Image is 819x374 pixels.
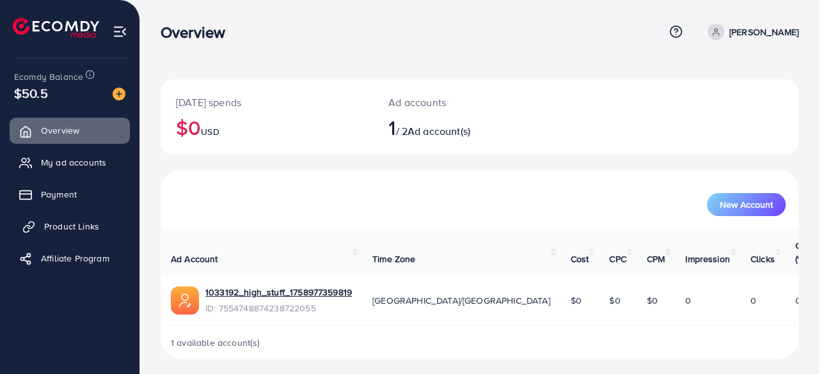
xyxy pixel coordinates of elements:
span: Affiliate Program [41,252,109,265]
span: 1 [388,113,395,142]
iframe: Chat [765,316,809,364]
button: New Account [707,193,786,216]
img: image [113,88,125,100]
a: Overview [10,118,130,143]
img: ic-ads-acc.e4c84228.svg [171,286,199,315]
span: Cost [571,253,589,265]
span: New Account [720,200,773,209]
a: Payment [10,182,130,207]
span: $0 [647,294,658,307]
a: Affiliate Program [10,245,130,271]
a: My ad accounts [10,150,130,175]
span: 1 available account(s) [171,336,260,349]
span: CPC [609,253,626,265]
span: Product Links [44,220,99,233]
span: ID: 7554748874238722055 [205,302,352,315]
span: My ad accounts [41,156,106,169]
p: [PERSON_NAME] [729,24,799,40]
h3: Overview [161,23,235,42]
span: $50.5 [14,84,48,102]
span: Impression [685,253,730,265]
span: CPM [647,253,665,265]
span: $0 [571,294,582,307]
img: menu [113,24,127,39]
span: Ecomdy Balance [14,70,83,83]
span: Ad Account [171,253,218,265]
span: CTR (%) [795,239,812,265]
span: Ad account(s) [408,124,470,138]
h2: / 2 [388,115,517,139]
a: [PERSON_NAME] [703,24,799,40]
span: Overview [41,124,79,137]
span: Payment [41,188,77,201]
span: USD [201,125,219,138]
span: 0 [685,294,691,307]
a: Product Links [10,214,130,239]
span: Clicks [751,253,775,265]
a: 1033192_high_stuff_1758977359819 [205,286,352,299]
span: 0 [795,294,801,307]
span: [GEOGRAPHIC_DATA]/[GEOGRAPHIC_DATA] [372,294,550,307]
h2: $0 [176,115,358,139]
span: $0 [609,294,620,307]
span: 0 [751,294,756,307]
span: Time Zone [372,253,415,265]
img: logo [13,18,99,38]
p: [DATE] spends [176,95,358,110]
p: Ad accounts [388,95,517,110]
